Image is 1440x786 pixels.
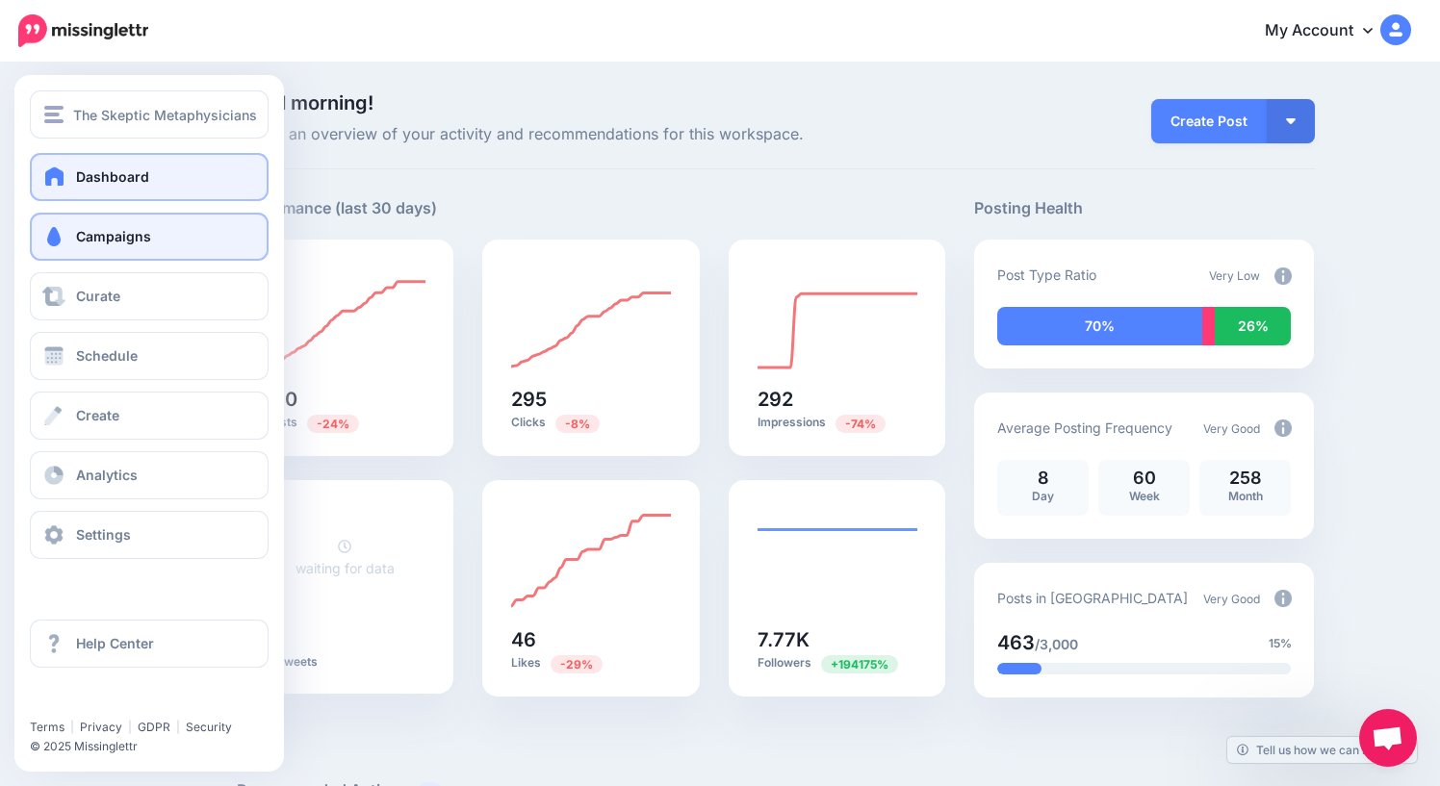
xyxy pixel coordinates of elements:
[836,415,886,433] span: Previous period: 1.11K
[1269,634,1292,653] span: 15%
[1359,709,1417,767] div: Open chat
[76,526,131,543] span: Settings
[30,692,179,711] iframe: Twitter Follow Button
[1274,267,1292,285] img: info-circle-grey.png
[997,307,1202,345] div: 70% of your posts in the last 30 days have been from Drip Campaigns
[70,720,74,734] span: |
[997,663,1041,674] div: 15% of your posts in the last 30 days have been from Drip Campaigns
[551,655,603,673] span: Previous period: 65
[974,196,1314,220] h5: Posting Health
[997,417,1172,439] p: Average Posting Frequency
[138,720,170,734] a: GDPR
[176,720,180,734] span: |
[237,196,437,220] h5: Performance (last 30 days)
[30,720,64,734] a: Terms
[80,720,122,734] a: Privacy
[758,654,917,672] p: Followers
[1215,307,1291,345] div: 26% of your posts in the last 30 days were manually created (i.e. were not from Drip Campaigns or...
[296,538,395,576] a: waiting for data
[73,104,257,126] span: The Skeptic Metaphysicians
[758,414,917,432] p: Impressions
[758,630,917,649] h5: 7.77K
[30,90,269,139] button: The Skeptic Metaphysicians
[76,407,119,423] span: Create
[44,106,64,123] img: menu.png
[1227,737,1417,763] a: Tell us how we can improve
[266,654,425,670] p: Retweets
[1151,99,1267,143] a: Create Post
[997,264,1096,286] p: Post Type Ratio
[76,467,138,483] span: Analytics
[30,737,283,756] li: © 2025 Missinglettr
[30,511,269,559] a: Settings
[511,414,671,432] p: Clicks
[237,91,373,114] span: Good morning!
[128,720,132,734] span: |
[1108,469,1180,487] p: 60
[997,631,1035,654] span: 463
[237,122,946,147] span: Here's an overview of your activity and recommendations for this workspace.
[1228,489,1263,503] span: Month
[18,14,148,47] img: Missinglettr
[1203,421,1260,436] span: Very Good
[1007,469,1079,487] p: 8
[266,414,425,432] p: Posts
[30,451,269,499] a: Analytics
[1274,419,1292,437] img: info-circle-grey.png
[76,635,154,651] span: Help Center
[30,272,269,320] a: Curate
[1209,268,1260,283] span: Very Low
[511,390,671,409] h5: 295
[30,392,269,440] a: Create
[266,630,425,649] h5: 0
[1286,118,1296,124] img: arrow-down-white.png
[821,655,898,673] span: Previous period: 4
[186,720,232,734] a: Security
[758,390,917,409] h5: 292
[76,347,138,364] span: Schedule
[30,620,269,668] a: Help Center
[555,415,600,433] span: Previous period: 319
[997,587,1188,609] p: Posts in [GEOGRAPHIC_DATA]
[511,654,671,672] p: Likes
[76,288,120,304] span: Curate
[1032,489,1054,503] span: Day
[1035,636,1078,652] span: /3,000
[76,228,151,244] span: Campaigns
[1246,8,1411,55] a: My Account
[30,332,269,380] a: Schedule
[266,390,425,409] h5: 170
[511,630,671,649] h5: 46
[1274,590,1292,607] img: info-circle-grey.png
[1209,469,1281,487] p: 258
[1129,489,1160,503] span: Week
[1203,592,1260,606] span: Very Good
[30,213,269,261] a: Campaigns
[307,415,359,433] span: Previous period: 223
[1202,307,1215,345] div: 4% of your posts in the last 30 days have been from Curated content
[76,168,149,185] span: Dashboard
[30,153,269,201] a: Dashboard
